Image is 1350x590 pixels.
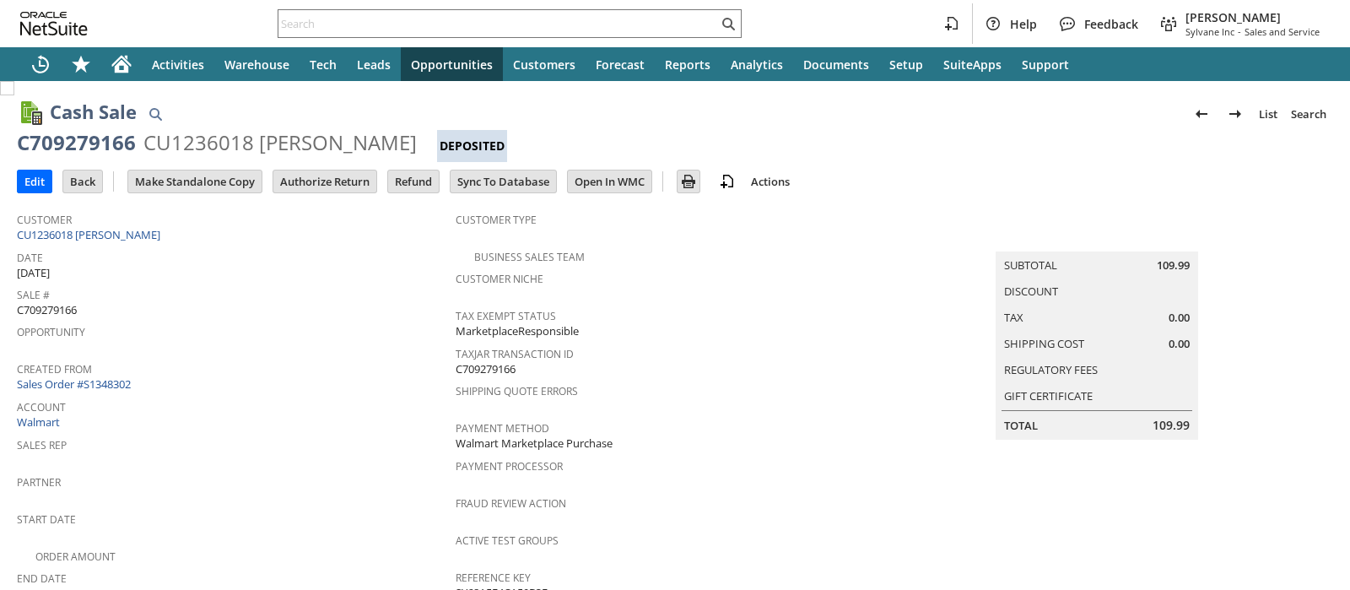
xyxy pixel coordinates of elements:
[101,47,142,81] a: Home
[17,571,67,586] a: End Date
[401,47,503,81] a: Opportunities
[17,400,66,414] a: Account
[1169,336,1190,352] span: 0.00
[1004,418,1038,433] a: Total
[1004,362,1098,377] a: Regulatory Fees
[456,272,543,286] a: Customer Niche
[1004,336,1084,351] a: Shipping Cost
[456,421,549,436] a: Payment Method
[17,251,43,265] a: Date
[503,47,586,81] a: Customers
[1084,16,1138,32] span: Feedback
[128,171,262,192] input: Make Standalone Copy
[1169,310,1190,326] span: 0.00
[721,47,793,81] a: Analytics
[879,47,933,81] a: Setup
[474,250,585,264] a: Business Sales Team
[731,57,783,73] span: Analytics
[586,47,655,81] a: Forecast
[388,171,439,192] input: Refund
[50,98,137,126] h1: Cash Sale
[456,496,566,511] a: Fraud Review Action
[63,171,102,192] input: Back
[456,309,556,323] a: Tax Exempt Status
[1004,257,1057,273] a: Subtotal
[278,14,718,34] input: Search
[678,171,699,192] img: Print
[1153,417,1190,434] span: 109.99
[456,459,563,474] a: Payment Processor
[1004,284,1058,299] a: Discount
[456,347,574,361] a: TaxJar Transaction ID
[1157,257,1190,273] span: 109.99
[17,475,61,490] a: Partner
[17,376,135,392] a: Sales Order #S1348302
[1245,25,1320,38] span: Sales and Service
[1185,25,1234,38] span: Sylvane Inc
[793,47,879,81] a: Documents
[30,54,51,74] svg: Recent Records
[451,171,556,192] input: Sync To Database
[17,302,77,318] span: C709279166
[17,512,76,527] a: Start Date
[214,47,300,81] a: Warehouse
[456,213,537,227] a: Customer Type
[665,57,710,73] span: Reports
[456,323,579,339] span: MarketplaceResponsible
[17,288,50,302] a: Sale #
[456,384,578,398] a: Shipping Quote Errors
[933,47,1012,81] a: SuiteApps
[347,47,401,81] a: Leads
[1238,25,1241,38] span: -
[17,414,60,430] a: Walmart
[943,57,1002,73] span: SuiteApps
[1185,9,1320,25] span: [PERSON_NAME]
[71,54,91,74] svg: Shortcuts
[411,57,493,73] span: Opportunities
[17,227,165,242] a: CU1236018 [PERSON_NAME]
[17,265,50,281] span: [DATE]
[996,225,1198,252] caption: Summary
[17,129,136,156] div: C709279166
[513,57,575,73] span: Customers
[1191,104,1212,124] img: Previous
[1004,310,1023,325] a: Tax
[803,57,869,73] span: Documents
[456,571,531,585] a: Reference Key
[143,129,417,156] div: CU1236018 [PERSON_NAME]
[224,57,289,73] span: Warehouse
[718,14,738,34] svg: Search
[17,213,72,227] a: Customer
[1010,16,1037,32] span: Help
[1012,47,1079,81] a: Support
[655,47,721,81] a: Reports
[1022,57,1069,73] span: Support
[596,57,645,73] span: Forecast
[456,361,516,377] span: C709279166
[744,174,796,189] a: Actions
[1004,388,1093,403] a: Gift Certificate
[17,438,67,452] a: Sales Rep
[111,54,132,74] svg: Home
[1225,104,1245,124] img: Next
[17,362,92,376] a: Created From
[145,104,165,124] img: Quick Find
[437,130,507,162] div: Deposited
[889,57,923,73] span: Setup
[35,549,116,564] a: Order Amount
[300,47,347,81] a: Tech
[20,47,61,81] a: Recent Records
[456,533,559,548] a: Active Test Groups
[273,171,376,192] input: Authorize Return
[568,171,651,192] input: Open In WMC
[678,171,699,192] input: Print
[20,12,88,35] svg: logo
[152,57,204,73] span: Activities
[456,436,613,452] span: Walmart Marketplace Purchase
[18,171,51,192] input: Edit
[1284,100,1333,127] a: Search
[1252,100,1284,127] a: List
[17,325,85,339] a: Opportunity
[717,171,737,192] img: add-record.svg
[310,57,337,73] span: Tech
